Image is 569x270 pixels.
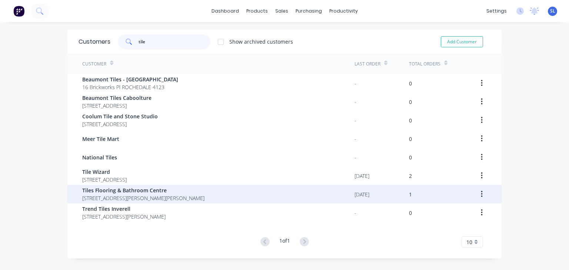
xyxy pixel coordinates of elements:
[272,6,292,17] div: sales
[355,190,369,198] div: [DATE]
[82,83,178,91] span: 16 Brickworks Pl ROCHEDALE 4123
[139,34,211,49] input: Search customers...
[208,6,243,17] a: dashboard
[279,237,290,247] div: 1 of 1
[82,168,127,176] span: Tile Wizard
[82,112,158,120] span: Coolum Tile and Stone Studio
[355,153,356,161] div: -
[355,98,356,106] div: -
[82,94,152,102] span: Beaumont Tiles Caboolture
[82,213,166,220] span: [STREET_ADDRESS][PERSON_NAME]
[550,8,555,14] span: SL
[82,194,204,202] span: [STREET_ADDRESS][PERSON_NAME][PERSON_NAME]
[409,135,412,143] div: 0
[355,135,356,143] div: -
[82,135,119,143] span: Meer Tile Mart
[355,209,356,217] div: -
[292,6,326,17] div: purchasing
[243,6,272,17] div: products
[326,6,362,17] div: productivity
[82,120,158,128] span: [STREET_ADDRESS]
[82,102,152,109] span: [STREET_ADDRESS]
[409,61,440,67] div: Total Orders
[355,117,356,124] div: -
[355,61,380,67] div: Last Order
[409,190,412,198] div: 1
[409,153,412,161] div: 0
[82,153,117,161] span: National Tiles
[409,117,412,124] div: 0
[82,176,127,183] span: [STREET_ADDRESS]
[441,36,483,47] button: Add Customer
[409,209,412,217] div: 0
[82,75,178,83] span: Beaumont Tiles - [GEOGRAPHIC_DATA]
[355,172,369,180] div: [DATE]
[409,172,412,180] div: 2
[409,80,412,87] div: 0
[82,186,204,194] span: Tiles Flooring & Bathroom Centre
[483,6,510,17] div: settings
[82,205,166,213] span: Trend Tiles Inverell
[82,61,106,67] div: Customer
[355,80,356,87] div: -
[409,98,412,106] div: 0
[13,6,24,17] img: Factory
[79,37,110,46] div: Customers
[229,38,293,45] div: Show archived customers
[466,238,472,246] span: 10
